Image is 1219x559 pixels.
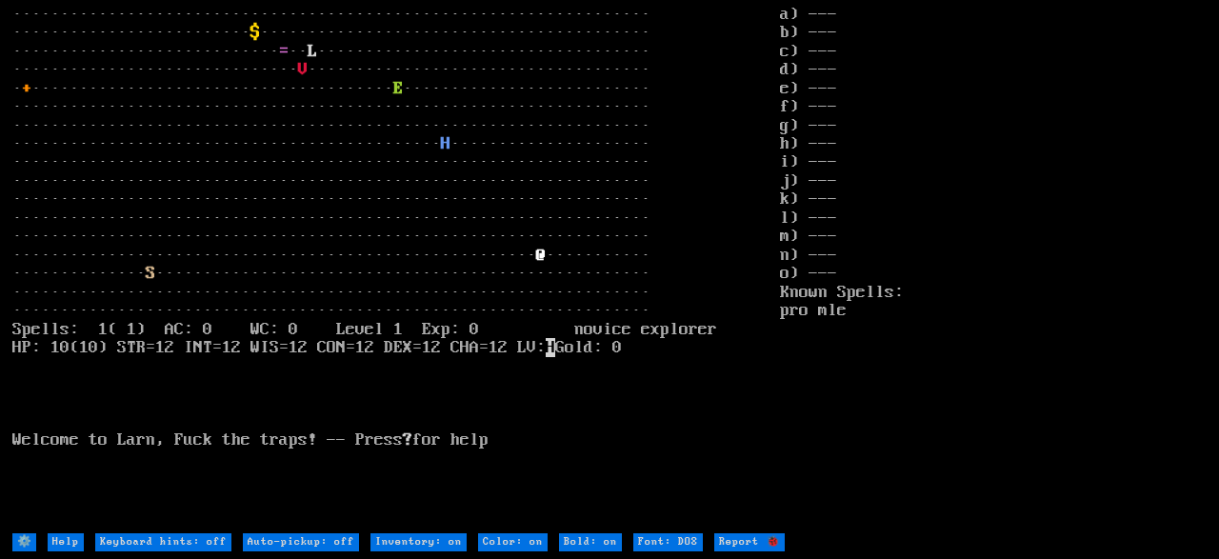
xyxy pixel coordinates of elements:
input: Auto-pickup: off [243,533,359,551]
larn: ··································································· ························· ···... [12,6,780,531]
input: Font: DOS [633,533,703,551]
input: Report 🐞 [714,533,785,551]
b: ? [403,430,412,449]
input: Inventory: on [370,533,467,551]
input: Color: on [478,533,548,551]
stats: a) --- b) --- c) --- d) --- e) --- f) --- g) --- h) --- i) --- j) --- k) --- l) --- m) --- n) ---... [780,6,1207,531]
font: = [279,42,289,61]
font: E [393,79,403,98]
font: L [308,42,317,61]
input: Help [48,533,84,551]
font: S [146,264,155,283]
font: + [22,79,31,98]
input: Bold: on [559,533,622,551]
mark: H [546,338,555,357]
font: $ [250,23,260,42]
font: @ [536,246,546,265]
font: V [298,60,308,79]
input: ⚙️ [12,533,36,551]
font: H [441,134,450,153]
input: Keyboard hints: off [95,533,231,551]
